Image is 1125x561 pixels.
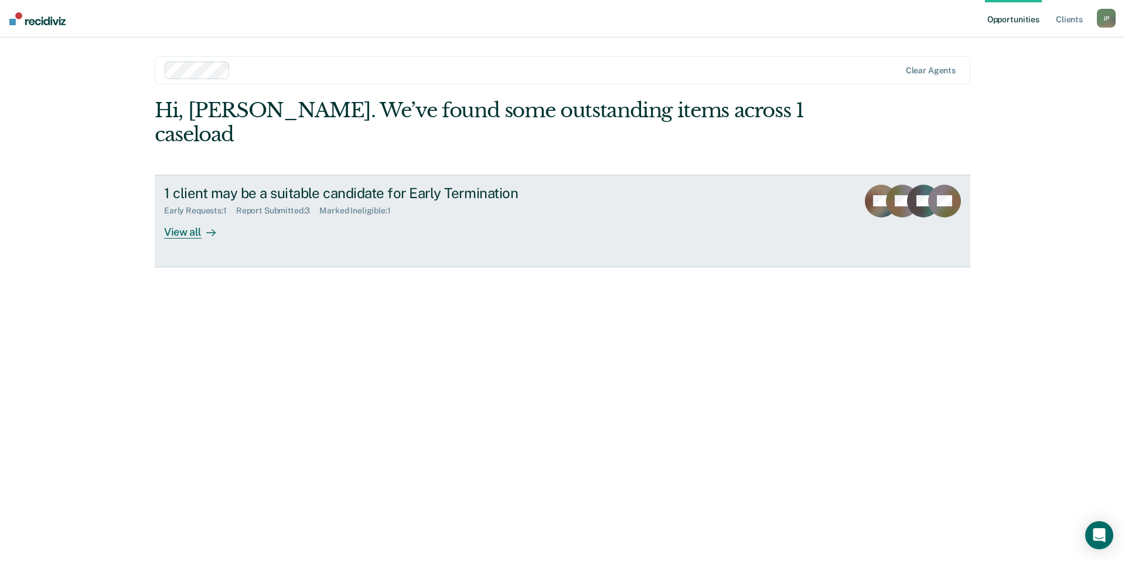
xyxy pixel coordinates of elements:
[1097,9,1116,28] button: JP
[906,66,956,76] div: Clear agents
[164,216,230,239] div: View all
[236,206,320,216] div: Report Submitted : 3
[164,206,236,216] div: Early Requests : 1
[9,12,66,25] img: Recidiviz
[319,206,400,216] div: Marked Ineligible : 1
[1097,9,1116,28] div: J P
[155,175,970,267] a: 1 client may be a suitable candidate for Early TerminationEarly Requests:1Report Submitted:3Marke...
[1085,521,1113,549] div: Open Intercom Messenger
[155,98,807,147] div: Hi, [PERSON_NAME]. We’ve found some outstanding items across 1 caseload
[164,185,575,202] div: 1 client may be a suitable candidate for Early Termination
